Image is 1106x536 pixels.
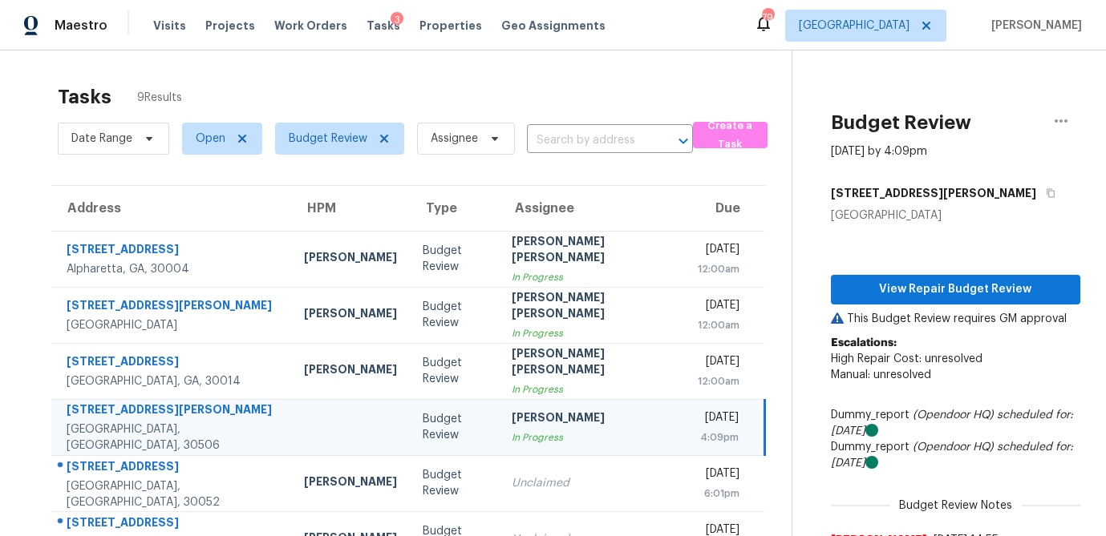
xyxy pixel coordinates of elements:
[274,18,347,34] span: Work Orders
[672,130,695,152] button: Open
[291,186,410,231] th: HPM
[55,18,107,34] span: Maestro
[67,317,278,333] div: [GEOGRAPHIC_DATA]
[799,18,910,34] span: [GEOGRAPHIC_DATA]
[367,20,400,31] span: Tasks
[831,337,897,349] b: Escalations:
[889,498,1022,514] span: Budget Review Notes
[844,280,1068,300] span: View Repair Budget Review
[304,249,397,269] div: [PERSON_NAME]
[67,514,278,534] div: [STREET_ADDRESS]
[691,297,739,317] div: [DATE]
[527,128,648,153] input: Search by address
[423,467,487,499] div: Budget Review
[691,353,739,373] div: [DATE]
[831,441,1073,469] i: scheduled for: [DATE]
[913,441,994,453] i: (Opendoor HQ)
[512,475,664,491] div: Unclaimed
[71,131,132,147] span: Date Range
[512,325,664,341] div: In Progress
[137,90,182,106] span: 9 Results
[691,486,739,502] div: 6:01pm
[423,411,487,443] div: Budget Review
[67,353,278,373] div: [STREET_ADDRESS]
[196,131,225,147] span: Open
[831,311,1080,327] p: This Budget Review requires GM approval
[701,117,760,154] span: Create a Task
[423,299,487,331] div: Budget Review
[67,458,278,478] div: [STREET_ADDRESS]
[67,401,278,421] div: [STREET_ADDRESS][PERSON_NAME]
[831,143,927,159] div: [DATE] by 4:09pm
[67,373,278,389] div: [GEOGRAPHIC_DATA], GA, 30014
[512,381,664,397] div: In Progress
[304,361,397,381] div: [PERSON_NAME]
[205,18,255,34] span: Projects
[67,297,278,317] div: [STREET_ADDRESS][PERSON_NAME]
[512,429,664,445] div: In Progress
[512,345,664,381] div: [PERSON_NAME] [PERSON_NAME]
[831,208,1080,224] div: [GEOGRAPHIC_DATA]
[678,186,764,231] th: Due
[831,275,1080,304] button: View Repair Budget Review
[512,289,664,325] div: [PERSON_NAME] [PERSON_NAME]
[289,131,367,147] span: Budget Review
[67,261,278,277] div: Alpharetta, GA, 30004
[831,439,1080,471] div: Dummy_report
[419,18,482,34] span: Properties
[831,369,931,381] span: Manual: unresolved
[67,241,278,261] div: [STREET_ADDRESS]
[501,18,606,34] span: Geo Assignments
[153,18,186,34] span: Visits
[831,409,1073,437] i: scheduled for: [DATE]
[512,409,664,429] div: [PERSON_NAME]
[423,243,487,275] div: Budget Review
[431,131,478,147] span: Assignee
[499,186,677,231] th: Assignee
[512,269,664,285] div: In Progress
[691,465,739,486] div: [DATE]
[831,115,971,131] h2: Budget Review
[831,185,1036,201] h5: [STREET_ADDRESS][PERSON_NAME]
[67,421,278,453] div: [GEOGRAPHIC_DATA], [GEOGRAPHIC_DATA], 30506
[58,89,111,105] h2: Tasks
[691,409,739,429] div: [DATE]
[762,10,773,26] div: 79
[913,409,994,421] i: (Opendoor HQ)
[691,317,739,333] div: 12:00am
[985,18,1082,34] span: [PERSON_NAME]
[691,241,739,261] div: [DATE]
[691,261,739,277] div: 12:00am
[691,429,739,445] div: 4:09pm
[304,474,397,494] div: [PERSON_NAME]
[410,186,500,231] th: Type
[831,407,1080,439] div: Dummy_report
[691,373,739,389] div: 12:00am
[1036,179,1058,208] button: Copy Address
[831,353,982,365] span: High Repair Cost: unresolved
[512,233,664,269] div: [PERSON_NAME] [PERSON_NAME]
[304,305,397,325] div: [PERSON_NAME]
[51,186,291,231] th: Address
[391,12,403,28] div: 3
[67,478,278,510] div: [GEOGRAPHIC_DATA], [GEOGRAPHIC_DATA], 30052
[693,122,768,148] button: Create a Task
[423,355,487,387] div: Budget Review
